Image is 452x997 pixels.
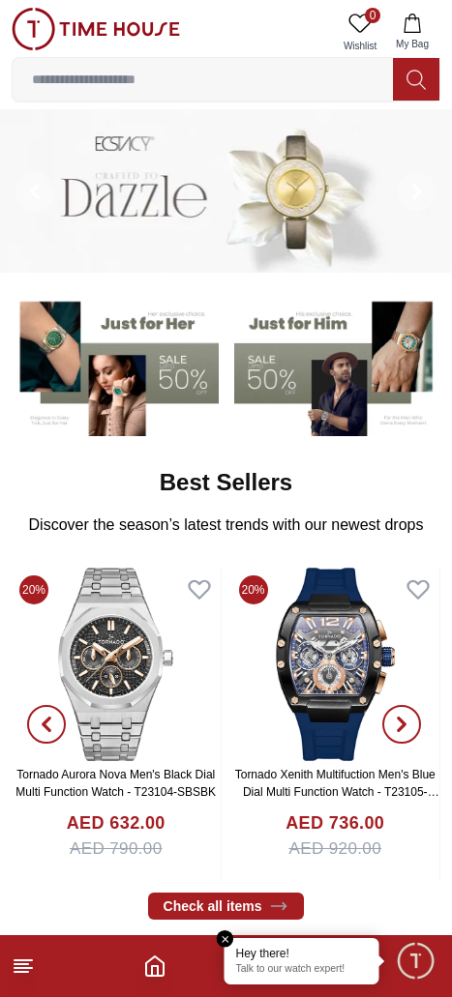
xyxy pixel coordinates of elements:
em: Close tooltip [217,930,234,948]
p: Talk to our watch expert! [236,963,368,977]
img: Women's Watches Banner [12,293,219,437]
span: Wishlist [336,39,384,53]
h4: AED 736.00 [286,810,384,836]
h2: Best Sellers [160,467,292,498]
div: Hey there! [236,946,368,961]
a: Home [143,954,166,978]
a: Tornado Xenith Multifuction Men's Blue Dial Multi Function Watch - T23105-BSNNK [235,768,439,816]
img: Men's Watches Banner [234,293,441,437]
a: 0Wishlist [336,8,384,57]
span: AED 790.00 [70,836,163,862]
span: 20% [239,575,268,604]
a: Check all items [148,893,305,920]
img: ... [12,8,180,50]
span: My Bag [388,37,437,51]
h4: AED 632.00 [67,810,166,836]
div: Chat Widget [395,940,437,982]
span: 0 [365,8,380,23]
span: AED 920.00 [288,836,381,862]
button: My Bag [384,8,440,57]
a: Tornado Aurora Nova Men's Black Dial Multi Function Watch - T23104-SBSBK [15,768,216,799]
img: Tornado Aurora Nova Men's Black Dial Multi Function Watch - T23104-SBSBK [12,568,221,761]
p: Discover the season’s latest trends with our newest drops [29,513,424,537]
img: Tornado Xenith Multifuction Men's Blue Dial Multi Function Watch - T23105-BSNNK [231,568,440,761]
